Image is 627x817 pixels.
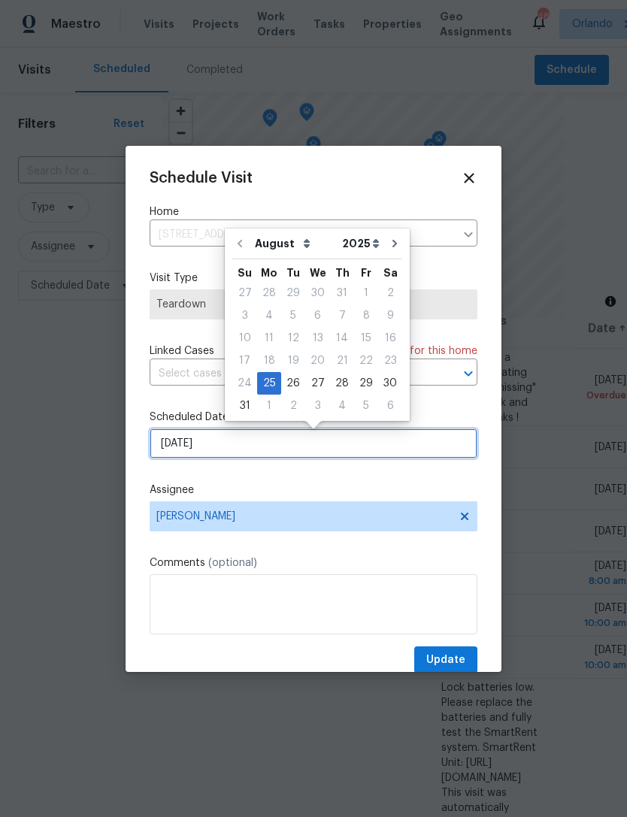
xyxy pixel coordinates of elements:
[458,363,479,384] button: Open
[305,304,330,327] div: Wed Aug 06 2025
[261,268,277,278] abbr: Monday
[232,395,257,417] div: Sun Aug 31 2025
[330,305,354,326] div: 7
[330,327,354,349] div: Thu Aug 14 2025
[281,395,305,417] div: Tue Sep 02 2025
[232,349,257,372] div: Sun Aug 17 2025
[232,350,257,371] div: 17
[378,373,402,394] div: 30
[354,304,378,327] div: Fri Aug 08 2025
[378,350,402,371] div: 23
[156,510,451,522] span: [PERSON_NAME]
[232,328,257,349] div: 10
[257,305,281,326] div: 4
[232,395,257,416] div: 31
[305,349,330,372] div: Wed Aug 20 2025
[378,349,402,372] div: Sat Aug 23 2025
[232,372,257,395] div: Sun Aug 24 2025
[305,395,330,417] div: Wed Sep 03 2025
[257,349,281,372] div: Mon Aug 18 2025
[305,283,330,304] div: 30
[354,350,378,371] div: 22
[354,372,378,395] div: Fri Aug 29 2025
[281,350,305,371] div: 19
[378,328,402,349] div: 16
[150,271,477,286] label: Visit Type
[354,373,378,394] div: 29
[238,268,252,278] abbr: Sunday
[330,328,354,349] div: 14
[281,305,305,326] div: 5
[378,304,402,327] div: Sat Aug 09 2025
[305,305,330,326] div: 6
[378,372,402,395] div: Sat Aug 30 2025
[330,395,354,417] div: Thu Sep 04 2025
[305,328,330,349] div: 13
[354,349,378,372] div: Fri Aug 22 2025
[281,283,305,304] div: 29
[156,297,471,312] span: Teardown
[354,282,378,304] div: Fri Aug 01 2025
[461,170,477,186] span: Close
[150,483,477,498] label: Assignee
[330,283,354,304] div: 31
[305,327,330,349] div: Wed Aug 13 2025
[414,646,477,674] button: Update
[257,327,281,349] div: Mon Aug 11 2025
[281,373,305,394] div: 26
[378,282,402,304] div: Sat Aug 02 2025
[330,304,354,327] div: Thu Aug 07 2025
[150,410,477,425] label: Scheduled Date
[281,349,305,372] div: Tue Aug 19 2025
[354,305,378,326] div: 8
[354,283,378,304] div: 1
[354,395,378,417] div: Fri Sep 05 2025
[383,228,406,259] button: Go to next month
[354,327,378,349] div: Fri Aug 15 2025
[229,228,251,259] button: Go to previous month
[232,373,257,394] div: 24
[378,305,402,326] div: 9
[257,395,281,417] div: Mon Sep 01 2025
[281,372,305,395] div: Tue Aug 26 2025
[330,373,354,394] div: 28
[305,350,330,371] div: 20
[257,328,281,349] div: 11
[150,362,435,386] input: Select cases
[281,328,305,349] div: 12
[361,268,371,278] abbr: Friday
[150,343,214,359] span: Linked Cases
[232,305,257,326] div: 3
[330,350,354,371] div: 21
[281,282,305,304] div: Tue Jul 29 2025
[305,395,330,416] div: 3
[378,283,402,304] div: 2
[305,282,330,304] div: Wed Jul 30 2025
[150,223,455,247] input: Enter in an address
[257,283,281,304] div: 28
[281,395,305,416] div: 2
[310,268,326,278] abbr: Wednesday
[330,372,354,395] div: Thu Aug 28 2025
[354,395,378,416] div: 5
[232,304,257,327] div: Sun Aug 03 2025
[354,328,378,349] div: 15
[378,395,402,416] div: 6
[330,349,354,372] div: Thu Aug 21 2025
[426,651,465,670] span: Update
[150,555,477,570] label: Comments
[330,395,354,416] div: 4
[257,372,281,395] div: Mon Aug 25 2025
[330,282,354,304] div: Thu Jul 31 2025
[232,282,257,304] div: Sun Jul 27 2025
[281,327,305,349] div: Tue Aug 12 2025
[232,327,257,349] div: Sun Aug 10 2025
[305,373,330,394] div: 27
[338,232,383,255] select: Year
[150,428,477,458] input: M/D/YYYY
[257,304,281,327] div: Mon Aug 04 2025
[232,283,257,304] div: 27
[383,268,398,278] abbr: Saturday
[286,268,300,278] abbr: Tuesday
[335,268,350,278] abbr: Thursday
